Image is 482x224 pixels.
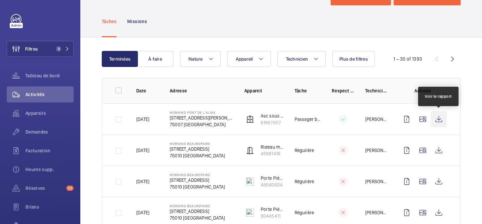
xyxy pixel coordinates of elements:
[399,87,447,94] p: Actions
[170,87,234,94] p: Adresse
[170,142,225,146] p: Morning Beaurepaire
[25,147,74,154] span: Facturation
[246,209,254,217] img: sliding_pedestrian_door.svg
[25,185,64,192] span: Réserves
[277,51,326,67] button: Technicien
[295,147,314,154] p: Régulière
[137,51,173,67] button: À faire
[295,209,314,216] p: Régulière
[170,177,225,183] p: [STREET_ADDRESS]
[170,183,225,190] p: 75010 [GEOGRAPHIC_DATA]
[332,51,375,67] button: Plus de filtres
[227,51,271,67] button: Appareil
[127,18,147,25] p: Missions
[102,18,116,25] p: Tâches
[246,115,254,123] img: elevator.svg
[25,72,74,79] span: Tableau de bord
[261,206,284,213] p: Porte Piétonne intérieure
[261,181,284,188] p: 48540604
[136,209,149,216] p: [DATE]
[365,87,388,94] p: Technicien
[246,177,254,185] img: sliding_pedestrian_door.svg
[261,144,284,150] p: Rideau métallique
[365,116,388,123] p: [PERSON_NAME]
[25,91,74,98] span: Activités
[136,116,149,123] p: [DATE]
[25,110,74,117] span: Appareils
[56,46,61,52] span: 3
[25,166,74,173] span: Heures supp.
[393,56,422,62] div: 1 – 30 of 1393
[136,87,159,94] p: Date
[286,56,308,62] span: Technicien
[170,208,225,215] p: [STREET_ADDRESS]
[25,129,74,135] span: Demandes
[170,110,234,115] p: Morning Pont de l'Alma
[295,87,321,94] p: Tâche
[244,87,284,94] p: Appareil
[261,150,284,157] p: 45881416
[7,41,74,57] button: Filtres3
[170,215,225,221] p: 75010 [GEOGRAPHIC_DATA]
[295,178,314,185] p: Régulière
[170,152,225,159] p: 75010 [GEOGRAPHIC_DATA]
[66,185,74,191] span: 25
[365,147,388,154] p: [PERSON_NAME]
[170,121,234,128] p: 75007 [GEOGRAPHIC_DATA]
[25,46,38,52] span: Filtres
[25,204,74,210] span: Bilans
[170,146,225,152] p: [STREET_ADDRESS]
[332,87,354,94] p: Respect délai
[136,178,149,185] p: [DATE]
[339,56,368,62] span: Plus de filtres
[246,146,254,154] img: automatic_door.svg
[365,178,388,185] p: [PERSON_NAME]
[261,213,284,219] p: 90445411
[136,147,149,154] p: [DATE]
[170,204,225,208] p: Morning Beaurepaire
[180,51,221,67] button: Nature
[295,116,321,123] p: Passager bloqué
[170,173,225,177] p: Morning Beaurepaire
[170,115,234,121] p: [STREET_ADDRESS][PERSON_NAME]
[261,119,284,126] p: 61867657
[261,113,284,119] p: Asc sous sols
[365,209,388,216] p: [PERSON_NAME]
[102,51,138,67] button: Terminées
[188,56,203,62] span: Nature
[425,93,452,99] div: Voir le rapport
[261,175,284,181] p: Porte Piétonne extérieur
[236,56,253,62] span: Appareil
